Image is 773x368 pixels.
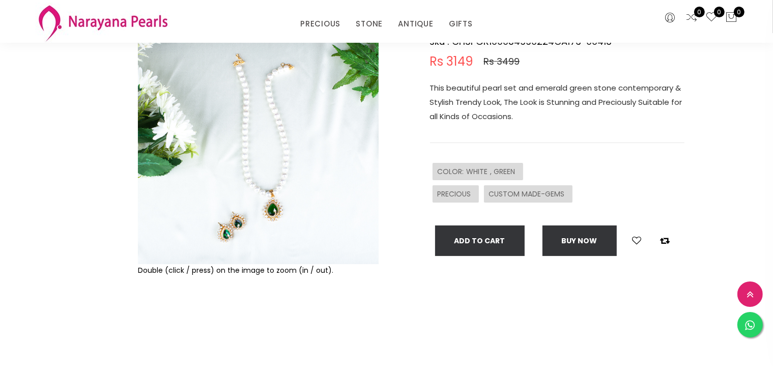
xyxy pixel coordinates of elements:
span: COLOR : [438,166,467,177]
button: Add to wishlist [629,234,645,247]
a: STONE [356,16,383,32]
span: , GREEN [491,166,518,177]
img: Example [138,23,379,264]
span: CUSTOM MADE-GEMS [489,189,567,199]
a: 0 [705,11,718,24]
span: Rs 3149 [430,55,474,68]
button: Add to compare [657,234,673,247]
p: This beautiful pearl set and emerald green stone contemporary & Stylish Trendy Look, The Look is ... [430,81,684,124]
button: Buy now [542,225,617,256]
a: GIFTS [449,16,473,32]
span: 0 [694,7,705,17]
span: 0 [734,7,745,17]
span: PRECIOUS [438,189,474,199]
button: 0 [725,11,737,24]
div: Double (click / press) on the image to zoom (in / out). [138,264,379,276]
span: Rs 3499 [484,55,520,68]
a: PRECIOUS [300,16,340,32]
span: WHITE [467,166,491,177]
a: ANTIQUE [398,16,434,32]
a: 0 [685,11,698,24]
button: Add To Cart [435,225,525,256]
span: 0 [714,7,725,17]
